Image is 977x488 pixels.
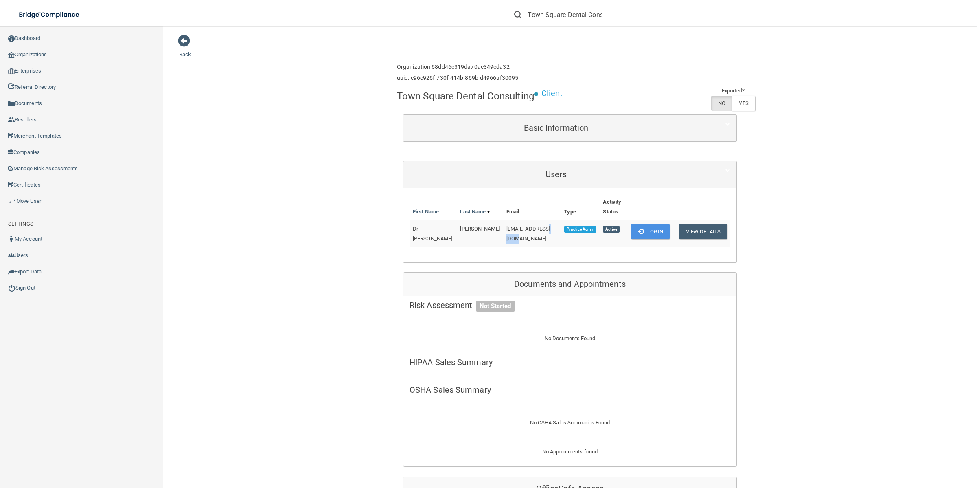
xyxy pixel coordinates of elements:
[413,226,452,242] span: Dr [PERSON_NAME]
[603,226,619,233] span: Active
[410,123,703,132] h5: Basic Information
[403,324,736,353] div: No Documents Found
[397,75,518,81] h6: uuid: e96c926f-730f-414b-869b-d4966af30095
[8,284,15,292] img: ic_power_dark.7ecde6b1.png
[528,7,602,22] input: Search
[8,268,15,275] img: icon-export.b9366987.png
[711,96,732,111] label: NO
[8,68,15,74] img: enterprise.0d942306.png
[506,226,550,242] span: [EMAIL_ADDRESS][DOMAIN_NAME]
[600,194,628,220] th: Activity Status
[8,101,15,107] img: icon-documents.8dae5593.png
[397,91,534,101] h4: Town Square Dental Consulting
[410,170,703,179] h5: Users
[410,358,730,367] h5: HIPAA Sales Summary
[631,224,670,239] button: Login
[8,197,16,205] img: briefcase.64adab9b.png
[403,409,736,438] div: No OSHA Sales Summaries Found
[732,96,755,111] label: YES
[8,52,15,58] img: organization-icon.f8decf85.png
[679,224,727,239] button: View Details
[8,219,33,229] label: SETTINGS
[410,301,730,310] h5: Risk Assessment
[561,194,600,220] th: Type
[514,11,521,18] img: ic-search.3b580494.png
[8,117,15,123] img: ic_reseller.de258add.png
[12,7,87,23] img: bridge_compliance_login_screen.278c3ca4.svg
[410,385,730,394] h5: OSHA Sales Summary
[413,207,439,217] a: First Name
[8,236,15,242] img: ic_user_dark.df1a06c3.png
[397,64,518,70] h6: Organization 68dd46e319da70ac349eda32
[460,226,499,232] span: [PERSON_NAME]
[8,252,15,259] img: icon-users.e205127d.png
[410,165,730,184] a: Users
[476,301,515,312] span: Not Started
[8,35,15,42] img: ic_dashboard_dark.d01f4a41.png
[564,226,596,233] span: Practice Admin
[410,119,730,137] a: Basic Information
[711,86,755,96] td: Exported?
[179,42,191,57] a: Back
[460,207,490,217] a: Last Name
[403,273,736,296] div: Documents and Appointments
[403,447,736,466] div: No Appointments found
[541,86,563,101] p: Client
[503,194,561,220] th: Email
